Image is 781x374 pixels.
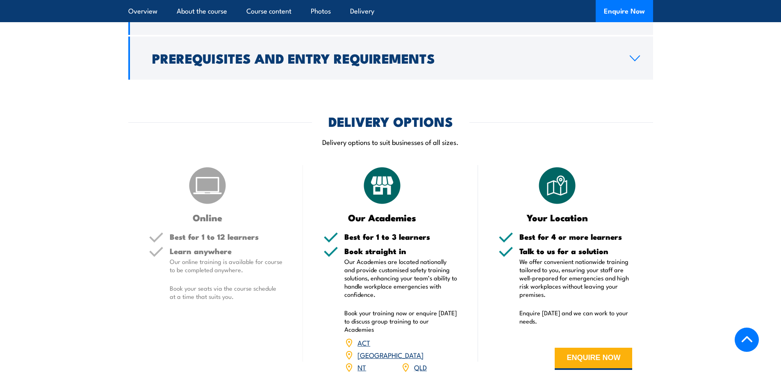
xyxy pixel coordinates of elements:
h2: Prerequisites and Entry Requirements [152,52,617,64]
h3: Online [149,213,266,222]
button: ENQUIRE NOW [555,348,632,370]
p: Our online training is available for course to be completed anywhere. [170,257,283,274]
h5: Learn anywhere [170,247,283,255]
p: Our Academies are located nationally and provide customised safety training solutions, enhancing ... [344,257,458,298]
p: Delivery options to suit businesses of all sizes. [128,137,653,147]
h3: Our Academies [323,213,441,222]
a: ACT [357,337,370,347]
h5: Best for 1 to 3 learners [344,233,458,241]
a: Prerequisites and Entry Requirements [128,37,653,80]
a: QLD [414,362,427,372]
h5: Best for 4 or more learners [519,233,633,241]
h5: Book straight in [344,247,458,255]
a: [GEOGRAPHIC_DATA] [357,350,424,360]
p: Book your training now or enquire [DATE] to discuss group training to our Academies [344,309,458,333]
p: Enquire [DATE] and we can work to your needs. [519,309,633,325]
h2: DELIVERY OPTIONS [328,115,453,127]
h5: Best for 1 to 12 learners [170,233,283,241]
h3: Your Location [499,213,616,222]
p: Book your seats via the course schedule at a time that suits you. [170,284,283,301]
h5: Talk to us for a solution [519,247,633,255]
p: We offer convenient nationwide training tailored to you, ensuring your staff are well-prepared fo... [519,257,633,298]
a: NT [357,362,366,372]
